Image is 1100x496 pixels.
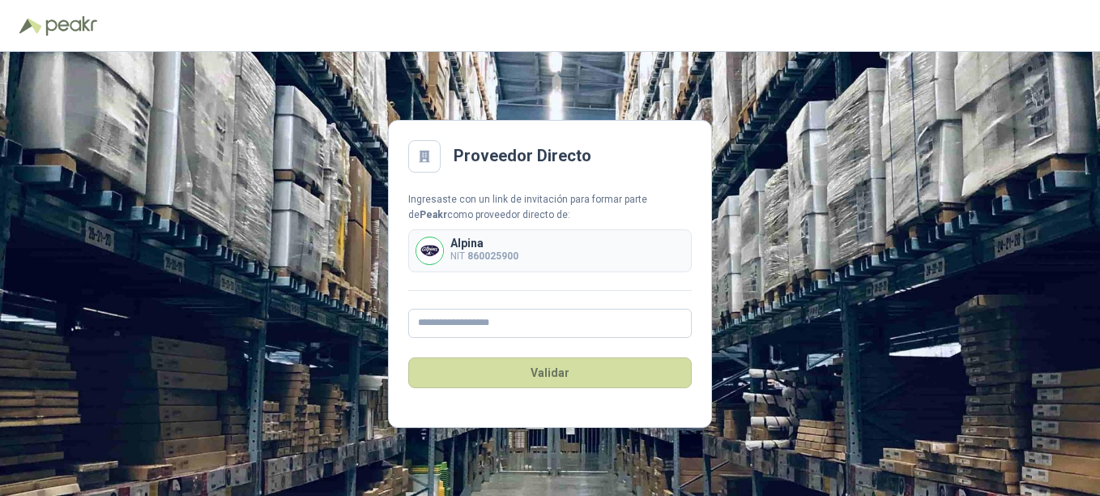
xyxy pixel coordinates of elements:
p: NIT [450,249,518,264]
div: Ingresaste con un link de invitación para formar parte de como proveedor directo de: [408,192,692,223]
button: Validar [408,357,692,388]
b: Peakr [420,209,447,220]
h2: Proveedor Directo [454,143,591,169]
img: Company Logo [416,237,443,264]
img: Logo [19,18,42,34]
p: Alpina [450,237,518,249]
img: Peakr [45,16,97,36]
b: 860025900 [467,250,518,262]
